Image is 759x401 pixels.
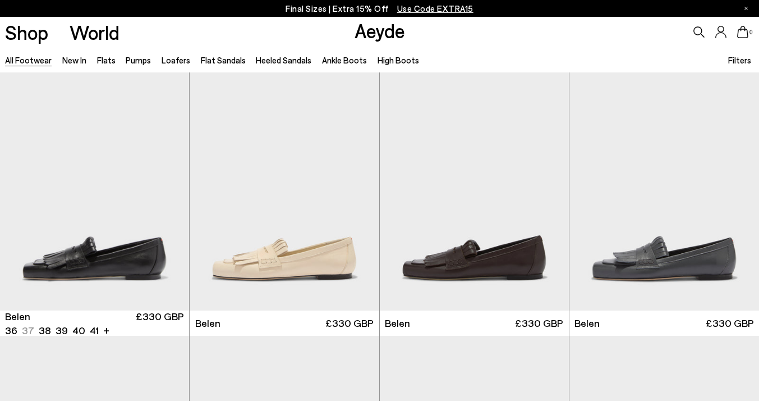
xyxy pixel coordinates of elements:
a: Flats [97,55,116,65]
img: Belen Tassel Loafers [189,72,378,311]
a: Loafers [162,55,190,65]
a: Ankle Boots [322,55,367,65]
a: New In [62,55,86,65]
li: 39 [56,323,68,338]
span: Filters [728,55,751,65]
a: Aeyde [355,19,405,42]
img: Belen Tassel Loafers [380,72,569,311]
span: Belen [5,309,30,323]
span: Belen [574,316,600,330]
span: £330 GBP [706,316,754,330]
a: 0 [737,26,748,38]
li: 38 [39,323,51,338]
a: World [70,22,119,42]
a: High Boots [378,55,419,65]
div: 2 / 6 [189,72,378,311]
img: Belen Tassel Loafers [190,72,379,311]
a: Flat Sandals [201,55,246,65]
li: 36 [5,323,17,338]
li: 40 [72,323,85,338]
p: Final Sizes | Extra 15% Off [286,2,473,16]
a: Shop [5,22,48,42]
span: Belen [385,316,410,330]
a: Pumps [126,55,151,65]
img: Belen Tassel Loafers [569,72,759,311]
span: Navigate to /collections/ss25-final-sizes [397,3,473,13]
a: All Footwear [5,55,52,65]
li: 41 [90,323,99,338]
a: Belen £330 GBP [380,311,569,336]
li: + [103,322,109,338]
span: £330 GBP [515,316,563,330]
span: 0 [748,29,754,35]
span: Belen [195,316,220,330]
span: £330 GBP [325,316,374,330]
span: £330 GBP [136,309,184,338]
ul: variant [5,323,95,338]
a: Belen £330 GBP [569,311,759,336]
a: Heeled Sandals [256,55,311,65]
a: Belen £330 GBP [190,311,379,336]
